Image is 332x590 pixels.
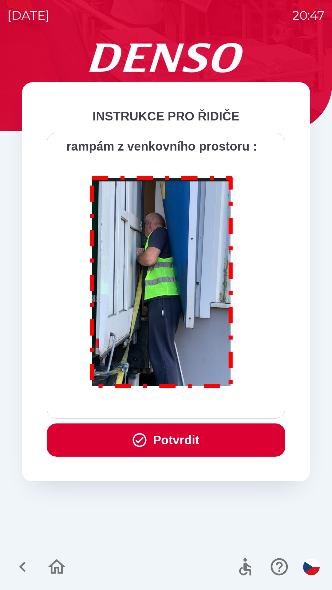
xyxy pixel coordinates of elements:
[83,168,240,394] img: M8MNayrTL6gAAAABJRU5ErkJggg==
[292,6,325,25] p: 20:47
[22,43,310,73] img: Logo
[47,423,285,457] button: Potvrdit
[47,107,285,125] div: INSTRUKCE PRO ŘIDIČE
[303,559,320,575] img: cs flag
[7,6,49,25] p: [DATE]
